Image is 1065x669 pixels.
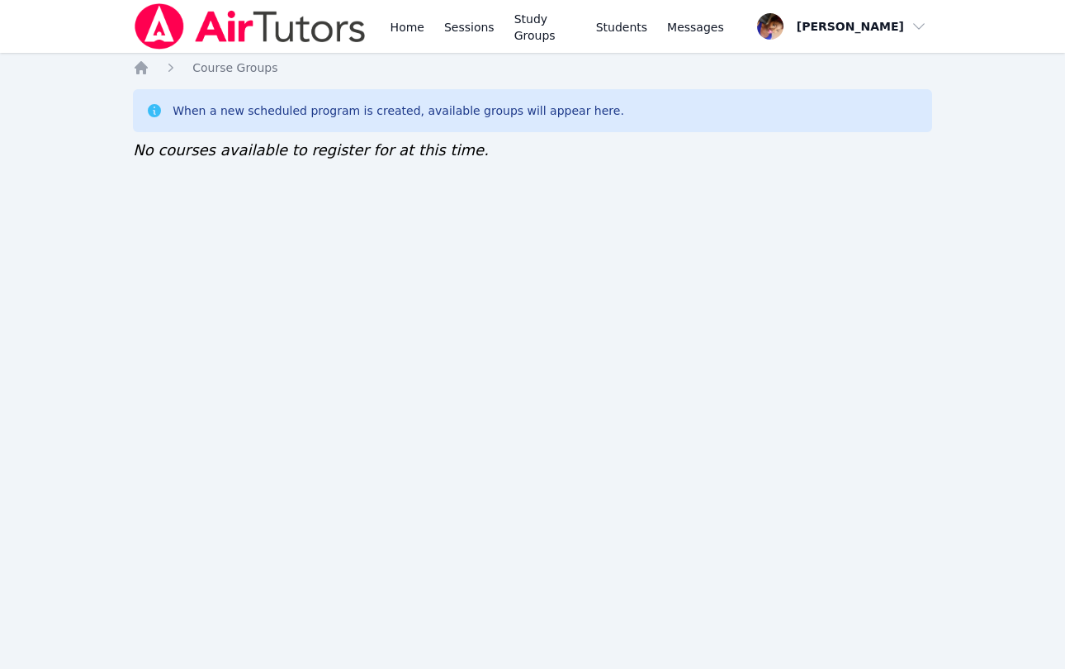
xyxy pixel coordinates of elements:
[133,141,489,159] span: No courses available to register for at this time.
[173,102,624,119] div: When a new scheduled program is created, available groups will appear here.
[133,3,367,50] img: Air Tutors
[192,61,277,74] span: Course Groups
[667,19,724,36] span: Messages
[133,59,932,76] nav: Breadcrumb
[192,59,277,76] a: Course Groups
